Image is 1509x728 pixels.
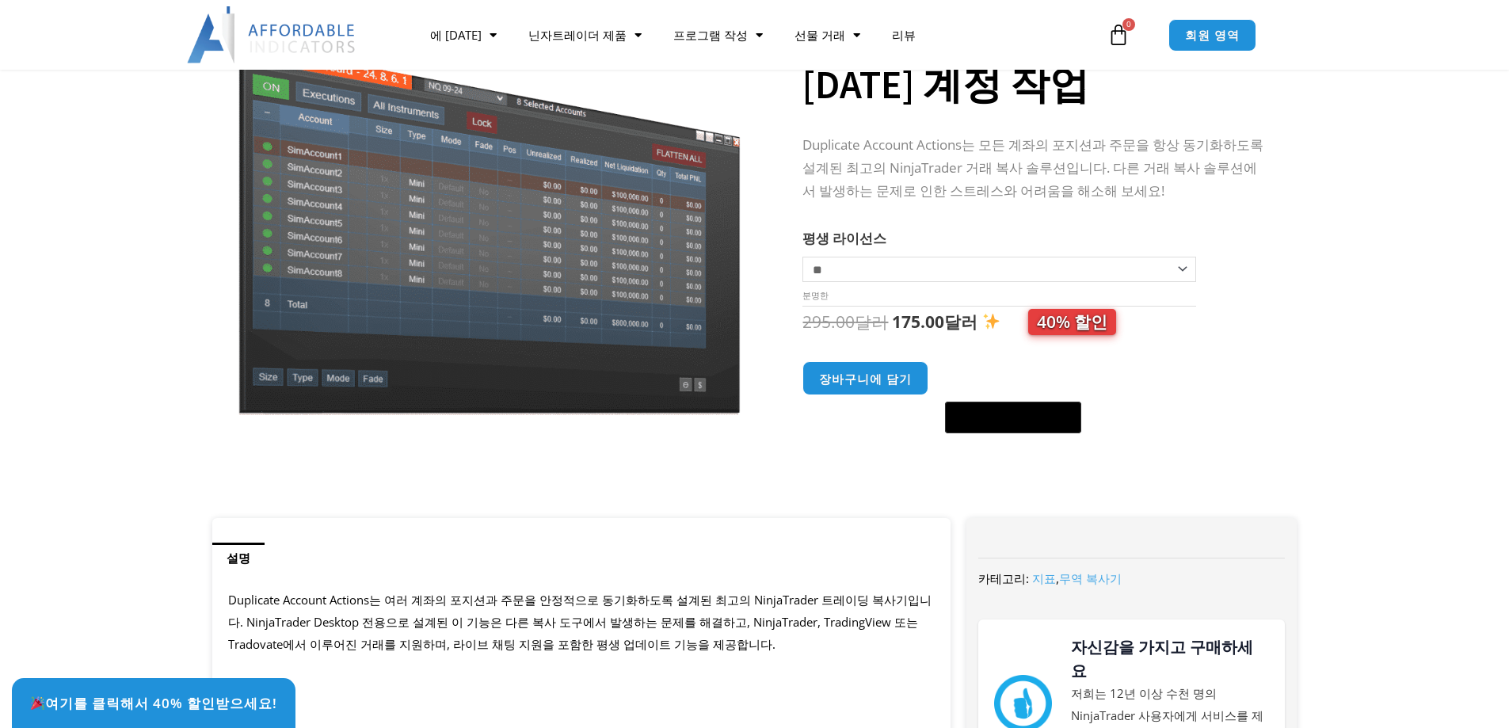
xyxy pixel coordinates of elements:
button: GPay로 구매 [945,402,1081,433]
a: 회원 영역 [1168,19,1256,51]
font: 장바구니에 담기 [819,371,911,387]
font: NinjaTrader Trade Copier 기능 및 이점 [228,661,532,683]
font: 설명 [227,550,250,566]
a: 🎉여기를 클릭해서 40% 할인받으세요! [12,678,295,728]
font: 카테고리: [978,570,1029,586]
font: 회원 영역 [1185,27,1240,43]
font: 분명한 [802,290,829,301]
a: 선물 거래 [779,17,876,53]
button: 장바구니에 담기 [802,361,928,395]
a: 프로그램 작성 [657,17,779,53]
font: 175.00 [892,311,944,333]
font: , [1056,570,1059,586]
font: 선물 거래 [795,27,845,43]
font: 달러 [944,311,977,333]
a: 닌자트레이더 제품 [513,17,657,53]
font: 0 [1126,18,1131,29]
font: 여기를 클릭해서 40% 할인받으세요! [30,694,277,712]
font: Duplicate Account Actions는 여러 계좌의 포지션과 주문을 안정적으로 동기화하도록 설계된 최고의 NinjaTrader 트레이딩 복사기입니다. NinjaTra... [228,592,932,652]
font: Duplicate Account Actions는 모든 계좌의 포지션과 주문을 항상 동기화하도록 설계된 최고의 NinjaTrader 거래 복사 솔루션입니다. 다른 거래 복사 솔... [802,135,1263,200]
a: 에 [DATE] [414,17,513,53]
a: 옵션 지우기 [802,290,829,302]
font: 프로그램 작성 [673,27,748,43]
font: [DATE] 계정 작업 [802,59,1089,109]
font: 닌자트레이더 제품 [528,27,627,43]
font: 40% 할인 [1037,311,1107,333]
font: 달러 [855,311,888,333]
iframe: 보안 결제 입력 프레임 [942,359,1084,397]
font: 평생 라이선스 [802,229,886,247]
img: LogoAI | 저렴한 지표 – NinjaTrader [187,6,357,63]
nav: 메뉴 [414,17,1103,53]
iframe: 페이팔 메시지 1 [802,443,1265,457]
img: 🎉 [31,696,44,710]
a: 무역 복사기 [1059,570,1122,586]
img: ✨ [983,313,1000,330]
a: 지표 [1032,570,1056,586]
font: 리뷰 [892,27,916,43]
font: 자신감을 가지고 구매하세요 [1071,638,1253,680]
a: 리뷰 [876,17,932,53]
a: 0 [1084,12,1153,58]
font: 295.00 [802,311,855,333]
font: 에 [DATE] [430,27,482,43]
